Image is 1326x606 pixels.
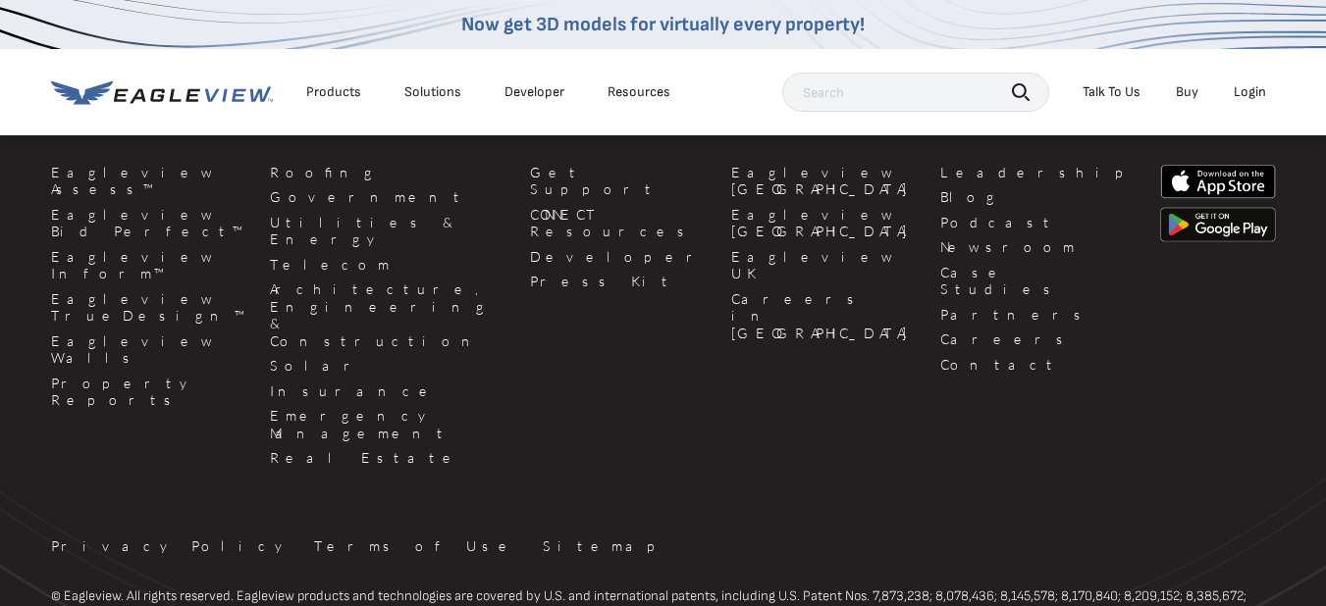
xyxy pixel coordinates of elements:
a: Sitemap [543,537,668,555]
a: Eagleview Inform™ [51,248,246,282]
div: Login [1234,83,1266,101]
div: Products [306,83,361,101]
a: Solar [270,357,506,375]
div: Resources [608,83,670,101]
a: Contact [940,356,1137,374]
a: Blog [940,188,1137,206]
a: Careers [940,330,1137,348]
a: Eagleview Assess™ [51,164,246,198]
img: google-play-store_b9643a.png [1160,207,1276,242]
a: Eagleview UK [731,248,917,282]
a: Developer [530,248,708,266]
a: Eagleview [GEOGRAPHIC_DATA] [731,206,917,240]
a: Terms of Use [314,537,519,555]
a: Podcast [940,214,1137,231]
input: Search [782,73,1049,112]
a: Insurance [270,382,506,400]
a: Newsroom [940,238,1137,256]
div: Solutions [404,83,461,101]
a: Now get 3D models for virtually every property! [461,13,865,36]
a: Roofing [270,164,506,181]
a: Architecture, Engineering & Construction [270,280,506,349]
a: Property Reports [51,375,246,409]
a: Eagleview [GEOGRAPHIC_DATA] [731,164,917,198]
a: Leadership [940,164,1137,181]
a: Emergency Management [270,407,506,441]
a: Real Estate [270,449,506,467]
a: Buy [1176,83,1198,101]
a: Government [270,188,506,206]
a: Eagleview Bid Perfect™ [51,206,246,240]
a: Eagleview TrueDesign™ [51,290,246,325]
img: apple-app-store.png [1160,164,1276,200]
a: Privacy Policy [51,537,291,555]
a: Careers in [GEOGRAPHIC_DATA] [731,290,917,342]
a: Utilities & Energy [270,214,506,248]
a: Get Support [530,164,708,198]
a: CONNECT Resources [530,206,708,240]
a: Developer [504,83,564,101]
a: Partners [940,306,1137,324]
a: Press Kit [530,273,708,290]
div: Talk To Us [1083,83,1140,101]
a: Telecom [270,256,506,274]
a: Case Studies [940,264,1137,298]
a: Eagleview Walls [51,332,246,367]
